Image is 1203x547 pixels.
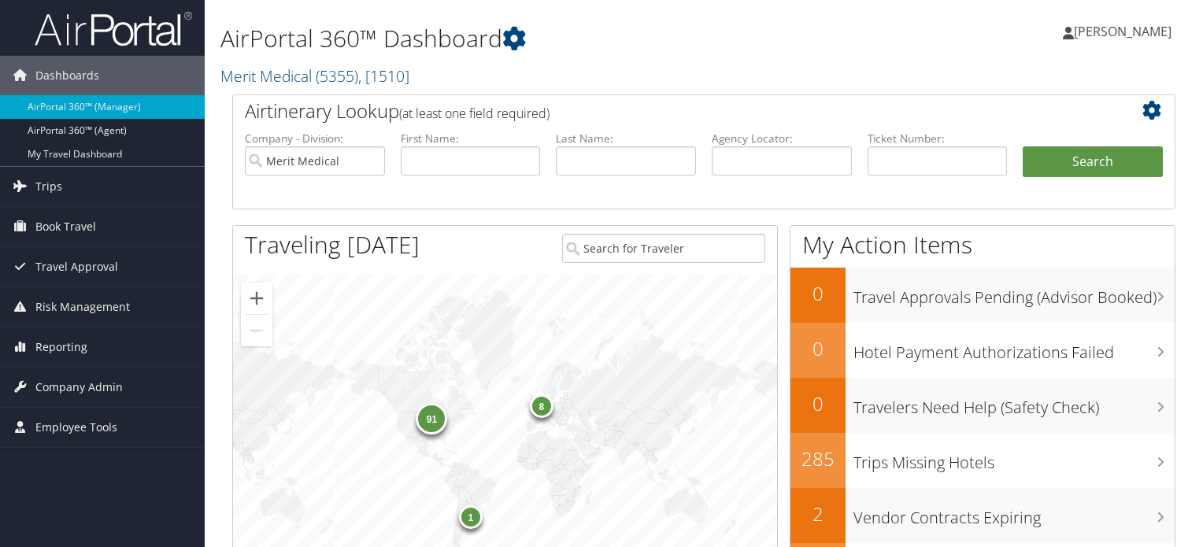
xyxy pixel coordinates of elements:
[35,207,96,246] span: Book Travel
[459,504,483,528] div: 1
[790,378,1175,433] a: 0Travelers Need Help (Safety Check)
[35,287,130,327] span: Risk Management
[868,131,1008,146] label: Ticket Number:
[790,501,846,527] h2: 2
[530,394,553,418] div: 8
[790,390,846,417] h2: 0
[790,280,846,307] h2: 0
[1074,23,1172,40] span: [PERSON_NAME]
[853,499,1175,529] h3: Vendor Contracts Expiring
[790,268,1175,323] a: 0Travel Approvals Pending (Advisor Booked)
[35,247,118,286] span: Travel Approval
[712,131,852,146] label: Agency Locator:
[853,279,1175,309] h3: Travel Approvals Pending (Advisor Booked)
[1063,8,1187,55] a: [PERSON_NAME]
[790,228,1175,261] h1: My Action Items
[416,403,448,434] div: 91
[790,323,1175,378] a: 0Hotel Payment Authorizations Failed
[35,368,123,407] span: Company Admin
[220,22,865,55] h1: AirPortal 360™ Dashboard
[853,389,1175,419] h3: Travelers Need Help (Safety Check)
[35,10,192,47] img: airportal-logo.png
[853,334,1175,364] h3: Hotel Payment Authorizations Failed
[245,98,1084,124] h2: Airtinerary Lookup
[790,335,846,362] h2: 0
[241,315,272,346] button: Zoom out
[245,228,420,261] h1: Traveling [DATE]
[35,56,99,95] span: Dashboards
[853,444,1175,474] h3: Trips Missing Hotels
[399,105,550,122] span: (at least one field required)
[358,65,409,87] span: , [ 1510 ]
[35,167,62,206] span: Trips
[790,433,1175,488] a: 285Trips Missing Hotels
[316,65,358,87] span: ( 5355 )
[1023,146,1163,178] button: Search
[245,131,385,146] label: Company - Division:
[241,283,272,314] button: Zoom in
[220,65,409,87] a: Merit Medical
[790,488,1175,543] a: 2Vendor Contracts Expiring
[35,327,87,367] span: Reporting
[35,408,117,447] span: Employee Tools
[556,131,696,146] label: Last Name:
[401,131,541,146] label: First Name:
[790,445,846,472] h2: 285
[562,234,765,263] input: Search for Traveler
